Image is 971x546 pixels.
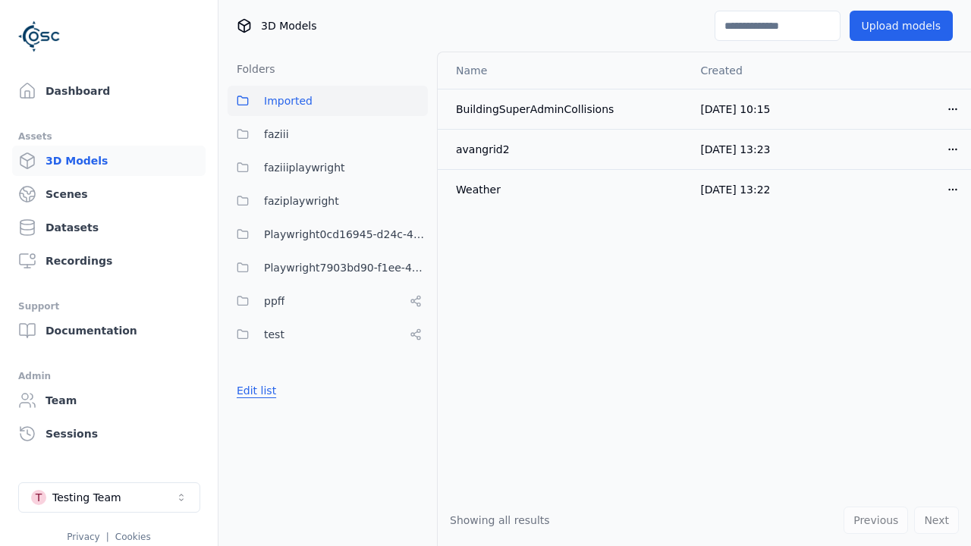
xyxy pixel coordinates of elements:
span: | [106,532,109,542]
button: faziii [228,119,428,149]
button: faziiiplaywright [228,152,428,183]
span: test [264,325,284,344]
a: Privacy [67,532,99,542]
span: Playwright7903bd90-f1ee-40e5-8689-7a943bbd43ef [264,259,428,277]
span: faziii [264,125,289,143]
button: Imported [228,86,428,116]
span: Showing all results [450,514,550,526]
span: ppff [264,292,284,310]
a: Scenes [12,179,206,209]
button: Playwright7903bd90-f1ee-40e5-8689-7a943bbd43ef [228,253,428,283]
div: Assets [18,127,200,146]
a: Dashboard [12,76,206,106]
div: Testing Team [52,490,121,505]
button: Edit list [228,377,285,404]
div: Support [18,297,200,315]
button: Playwright0cd16945-d24c-45f9-a8ba-c74193e3fd84 [228,219,428,249]
a: Documentation [12,315,206,346]
div: Weather [456,182,676,197]
span: Imported [264,92,313,110]
button: ppff [228,286,428,316]
a: Sessions [12,419,206,449]
a: 3D Models [12,146,206,176]
th: Name [438,52,688,89]
span: faziiiplaywright [264,158,345,177]
button: Select a workspace [18,482,200,513]
span: 3D Models [261,18,316,33]
span: [DATE] 13:23 [700,143,770,155]
h3: Folders [228,61,275,77]
span: [DATE] 10:15 [700,103,770,115]
button: faziplaywright [228,186,428,216]
span: Playwright0cd16945-d24c-45f9-a8ba-c74193e3fd84 [264,225,428,243]
a: Recordings [12,246,206,276]
img: Logo [18,15,61,58]
span: faziplaywright [264,192,339,210]
button: Upload models [850,11,953,41]
div: BuildingSuperAdminCollisions [456,102,676,117]
div: Admin [18,367,200,385]
div: T [31,490,46,505]
span: [DATE] 13:22 [700,184,770,196]
button: test [228,319,428,350]
a: Cookies [115,532,151,542]
th: Created [688,52,830,89]
a: Datasets [12,212,206,243]
div: avangrid2 [456,142,676,157]
a: Team [12,385,206,416]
